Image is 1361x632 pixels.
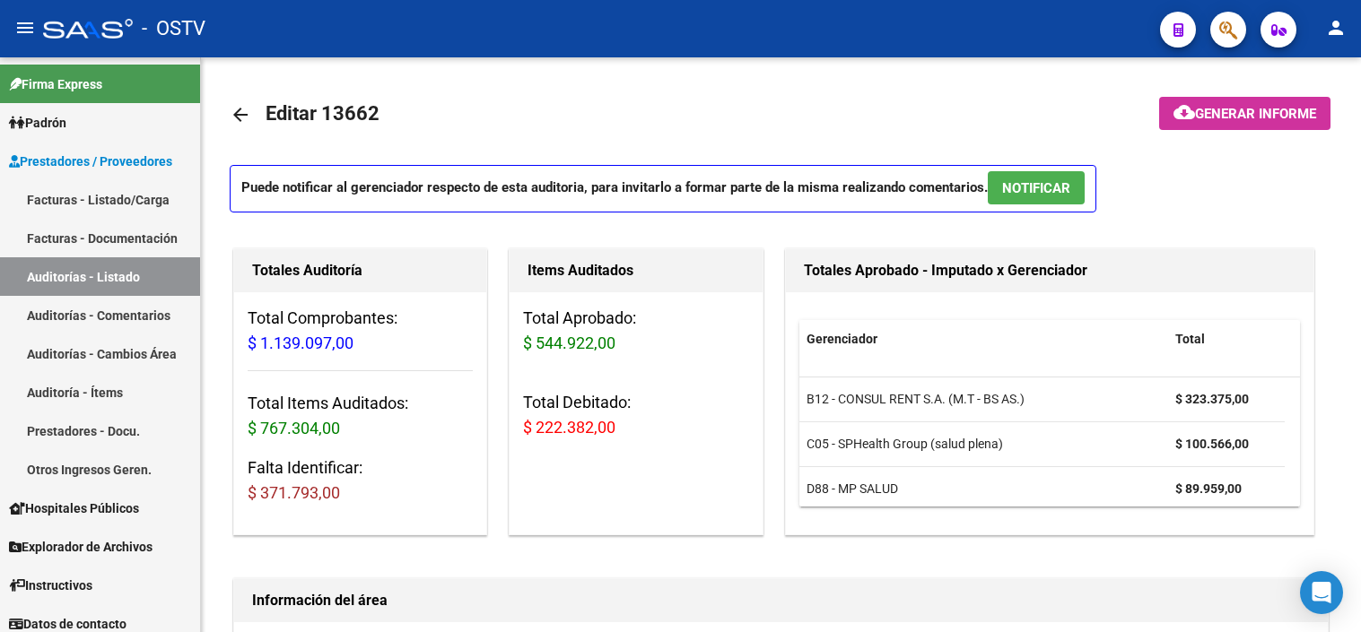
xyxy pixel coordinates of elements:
[807,481,898,496] span: D88 - MP SALUD
[248,455,473,506] h3: Falta Identificar:
[799,320,1168,359] datatable-header-cell: Gerenciador
[248,419,340,437] span: $ 767.304,00
[1325,17,1347,39] mat-icon: person
[1002,180,1070,196] span: NOTIFICAR
[807,332,877,346] span: Gerenciador
[248,483,340,502] span: $ 371.793,00
[9,74,102,94] span: Firma Express
[1159,97,1330,130] button: Generar informe
[523,306,748,356] h3: Total Aprobado:
[523,333,615,352] span: $ 544.922,00
[252,586,1310,615] h1: Información del área
[807,392,1025,406] span: B12 - CONSUL RENT S.A. (M.T - BS AS.)
[248,306,473,356] h3: Total Comprobantes:
[1175,332,1205,346] span: Total
[1175,437,1249,451] strong: $ 100.566,00
[1173,101,1195,123] mat-icon: cloud_download
[1175,481,1242,496] strong: $ 89.959,00
[523,390,748,440] h3: Total Debitado:
[988,171,1085,204] button: NOTIFICAR
[1195,106,1316,122] span: Generar informe
[142,9,205,48] span: - OSTV
[807,437,1003,451] span: C05 - SPHealth Group (salud plena)
[804,256,1296,285] h1: Totales Aprobado - Imputado x Gerenciador
[9,537,153,557] span: Explorador de Archivos
[1175,392,1249,406] strong: $ 323.375,00
[14,17,36,39] mat-icon: menu
[1300,571,1343,614] div: Open Intercom Messenger
[9,113,66,133] span: Padrón
[248,333,353,352] span: $ 1.139.097,00
[1168,320,1285,359] datatable-header-cell: Total
[230,165,1096,212] p: Puede notificar al gerenciador respecto de esta auditoria, para invitarlo a formar parte de la mi...
[523,418,615,437] span: $ 222.382,00
[230,104,251,126] mat-icon: arrow_back
[528,256,744,285] h1: Items Auditados
[266,102,380,125] span: Editar 13662
[248,391,473,441] h3: Total Items Auditados:
[9,152,172,171] span: Prestadores / Proveedores
[9,576,92,595] span: Instructivos
[252,256,468,285] h1: Totales Auditoría
[9,498,139,518] span: Hospitales Públicos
